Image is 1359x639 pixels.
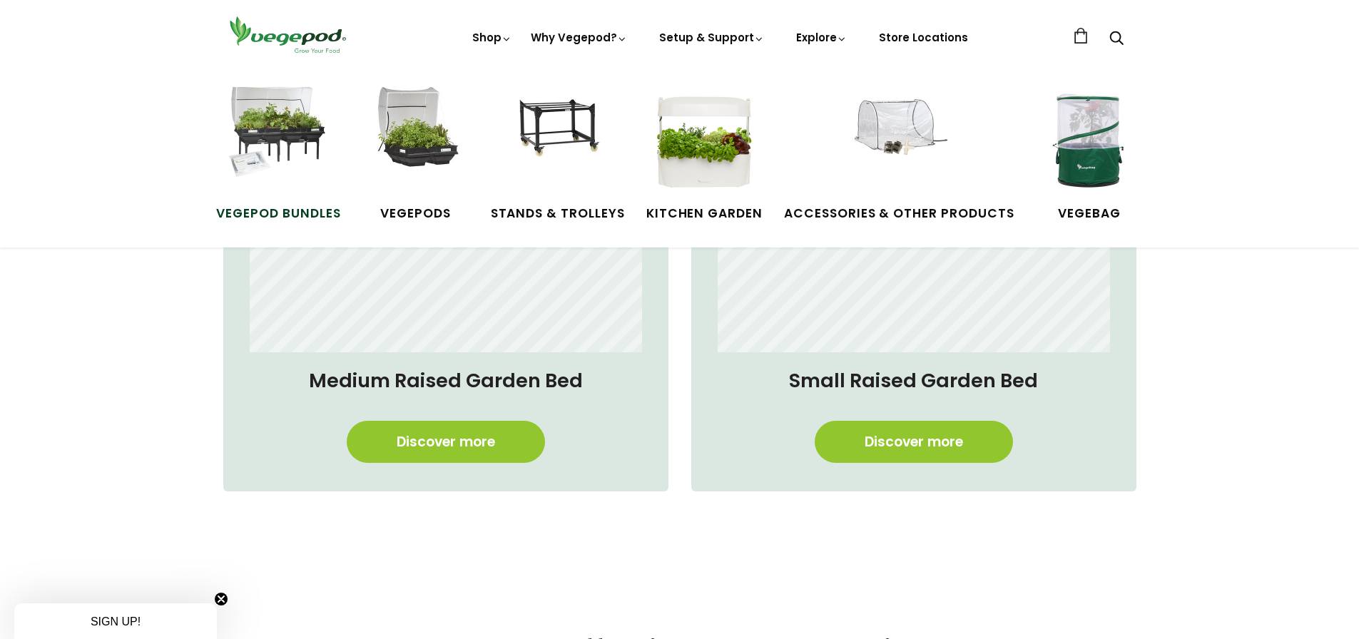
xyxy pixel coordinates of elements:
[216,87,340,223] a: Vegepod Bundles
[659,30,765,45] a: Setup & Support
[14,603,217,639] div: SIGN UP!Close teaser
[651,87,758,194] img: Kitchen Garden
[1036,205,1143,223] span: VegeBag
[214,592,228,606] button: Close teaser
[238,367,654,395] h4: Medium Raised Garden Bed
[845,87,952,194] img: Accessories & Other Products
[472,30,512,85] a: Shop
[91,615,141,628] span: SIGN UP!
[1036,87,1143,194] img: VegeBag
[491,87,625,223] a: Stands & Trolleys
[646,205,763,223] span: Kitchen Garden
[815,421,1013,463] a: Discover more
[362,87,469,223] a: Vegepods
[706,367,1122,395] h4: Small Raised Garden Bed
[1036,87,1143,223] a: VegeBag
[347,421,545,463] a: Discover more
[796,30,848,45] a: Explore
[362,87,469,194] img: Raised Garden Kits
[362,205,469,223] span: Vegepods
[223,14,352,55] img: Vegepod
[784,87,1014,223] a: Accessories & Other Products
[879,30,968,45] a: Store Locations
[646,87,763,223] a: Kitchen Garden
[225,87,332,194] img: Vegepod Bundles
[784,205,1014,223] span: Accessories & Other Products
[1109,32,1124,47] a: Search
[216,205,340,223] span: Vegepod Bundles
[531,30,628,45] a: Why Vegepod?
[491,205,625,223] span: Stands & Trolleys
[504,87,611,194] img: Stands & Trolleys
